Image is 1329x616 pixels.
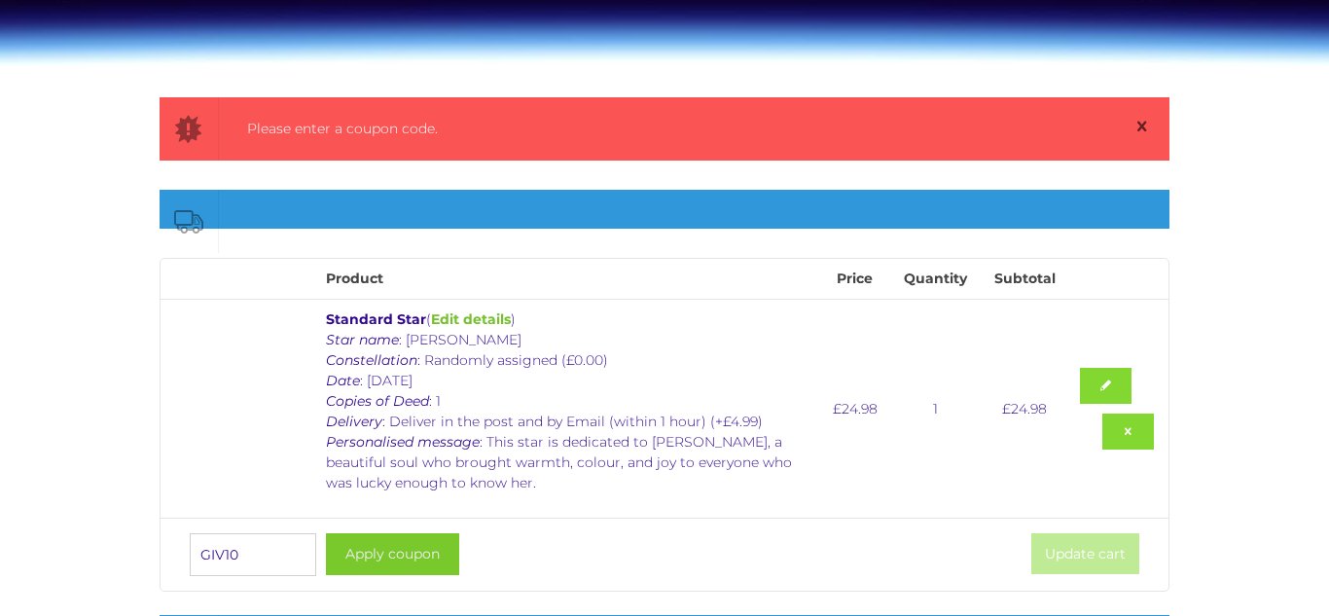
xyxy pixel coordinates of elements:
div: Please enter a coupon code. [247,117,1117,141]
a: Remove this item [1102,414,1155,450]
i: Personalised message [326,433,480,451]
span: £ [1002,400,1011,417]
td: 1 [887,299,985,518]
button: Apply coupon [326,533,459,575]
p: : [PERSON_NAME] : Randomly assigned (£0.00) : [DATE] : 1 : Deliver in the post and by Email (with... [326,330,813,493]
bdi: 24.98 [833,400,878,417]
i: Copies of Deed [326,392,429,410]
th: Subtotal [985,259,1065,299]
td: ( ) [316,299,823,518]
span: £ [833,400,842,417]
th: Product [316,259,823,299]
bdi: 24.98 [1002,400,1047,417]
i: Date [326,372,360,389]
i: Constellation [326,351,417,369]
i: Star name [326,331,399,348]
button: Update cart [1031,533,1139,574]
b: Standard Star [326,310,426,328]
input: Coupon code [190,533,316,576]
th: Price [823,259,887,299]
a: Edit details [431,310,511,328]
i: Delivery [326,413,382,430]
th: Quantity [887,259,985,299]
